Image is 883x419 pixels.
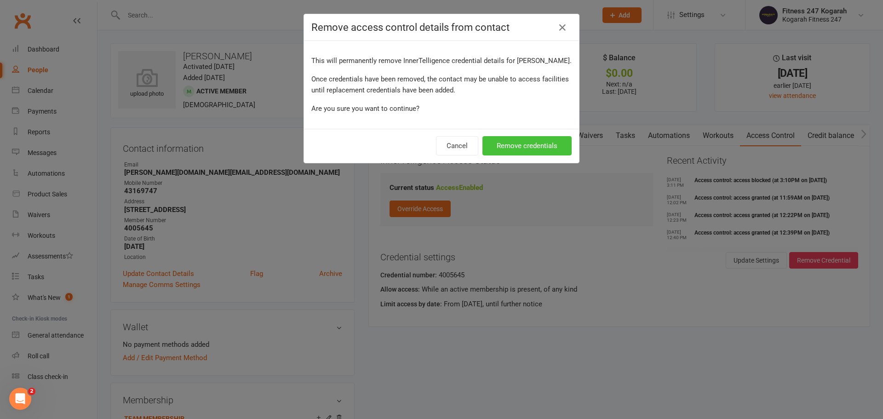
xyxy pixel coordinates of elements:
[311,22,572,33] h4: Remove access control details from contact
[482,136,572,155] button: Remove credentials
[311,57,572,65] span: This will permanently remove InnerTelligence credential details for [PERSON_NAME].
[311,104,419,113] span: Are you sure you want to continue?
[9,388,31,410] iframe: Intercom live chat
[555,20,570,35] button: Close
[28,388,35,395] span: 2
[311,75,569,94] span: Once credentials have been removed, the contact may be unable to access facilities until replacem...
[436,136,478,155] button: Cancel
